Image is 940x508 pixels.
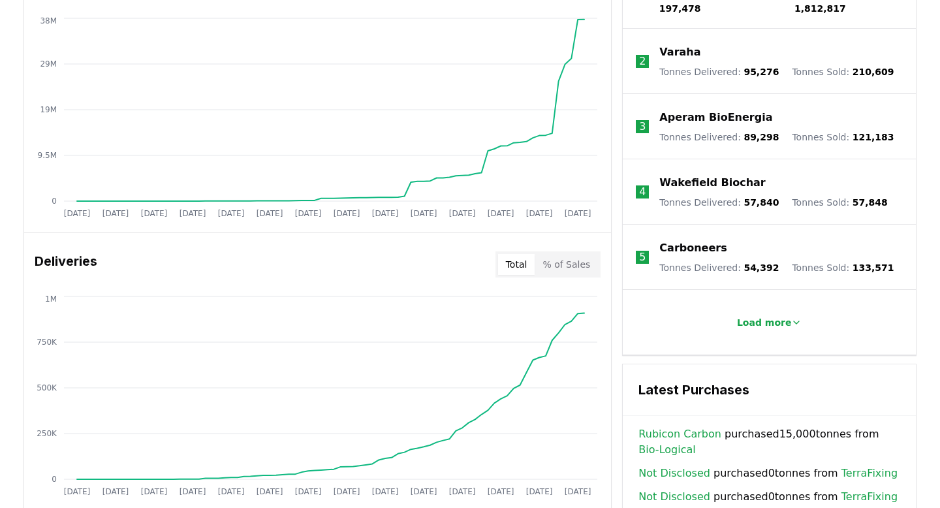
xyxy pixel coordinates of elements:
[526,487,553,496] tspan: [DATE]
[449,209,476,218] tspan: [DATE]
[488,209,514,218] tspan: [DATE]
[659,44,700,60] a: Varaha
[659,175,765,191] a: Wakefield Biochar
[334,209,360,218] tspan: [DATE]
[535,254,598,275] button: % of Sales
[141,209,168,218] tspan: [DATE]
[853,262,894,273] span: 133,571
[841,489,898,505] a: TerraFixing
[565,209,591,218] tspan: [DATE]
[794,3,846,14] span: 1,812,817
[257,209,283,218] tspan: [DATE]
[40,105,57,114] tspan: 19M
[853,67,894,77] span: 210,609
[565,487,591,496] tspan: [DATE]
[411,209,437,218] tspan: [DATE]
[449,487,476,496] tspan: [DATE]
[37,383,57,392] tspan: 500K
[102,487,129,496] tspan: [DATE]
[659,196,779,209] p: Tonnes Delivered :
[295,209,322,218] tspan: [DATE]
[638,426,721,442] a: Rubicon Carbon
[737,316,792,329] p: Load more
[792,131,894,144] p: Tonnes Sold :
[526,209,553,218] tspan: [DATE]
[659,240,727,256] a: Carboneers
[180,487,206,496] tspan: [DATE]
[64,209,91,218] tspan: [DATE]
[638,489,898,505] span: purchased 0 tonnes from
[334,487,360,496] tspan: [DATE]
[792,196,887,209] p: Tonnes Sold :
[52,475,57,484] tspan: 0
[639,249,646,265] p: 5
[744,262,779,273] span: 54,392
[841,466,898,481] a: TerraFixing
[372,487,399,496] tspan: [DATE]
[639,119,646,135] p: 3
[659,261,779,274] p: Tonnes Delivered :
[639,184,646,200] p: 4
[639,54,646,69] p: 2
[638,380,900,400] h3: Latest Purchases
[744,197,779,208] span: 57,840
[37,338,57,347] tspan: 750K
[488,487,514,496] tspan: [DATE]
[40,16,57,25] tspan: 38M
[744,67,779,77] span: 95,276
[295,487,322,496] tspan: [DATE]
[659,110,772,125] a: Aperam BioEnergia
[638,426,900,458] span: purchased 15,000 tonnes from
[659,65,779,78] p: Tonnes Delivered :
[180,209,206,218] tspan: [DATE]
[638,442,695,458] a: Bio-Logical
[38,151,57,160] tspan: 9.5M
[372,209,399,218] tspan: [DATE]
[638,466,710,481] a: Not Disclosed
[102,209,129,218] tspan: [DATE]
[853,132,894,142] span: 121,183
[659,131,779,144] p: Tonnes Delivered :
[638,466,898,481] span: purchased 0 tonnes from
[727,310,813,336] button: Load more
[35,251,97,278] h3: Deliveries
[498,254,535,275] button: Total
[40,59,57,69] tspan: 29M
[37,429,57,438] tspan: 250K
[218,209,245,218] tspan: [DATE]
[659,3,701,14] span: 197,478
[411,487,437,496] tspan: [DATE]
[45,294,57,304] tspan: 1M
[744,132,779,142] span: 89,298
[64,487,91,496] tspan: [DATE]
[792,261,894,274] p: Tonnes Sold :
[853,197,888,208] span: 57,848
[218,487,245,496] tspan: [DATE]
[638,489,710,505] a: Not Disclosed
[52,197,57,206] tspan: 0
[141,487,168,496] tspan: [DATE]
[792,65,894,78] p: Tonnes Sold :
[257,487,283,496] tspan: [DATE]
